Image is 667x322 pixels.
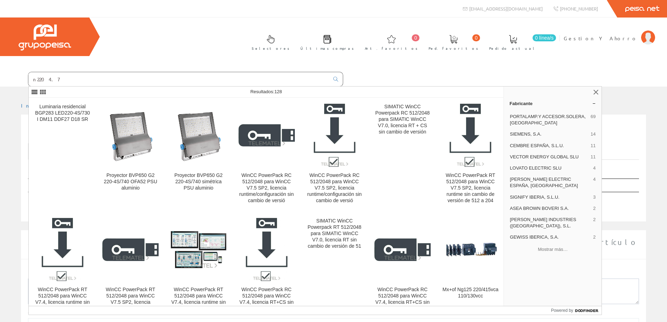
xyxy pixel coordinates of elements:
a: WinCC PowerPack RC 512/2048 para WinCC V7.5 SP2, licencia runtime/configuración sin cambio de ver... [233,98,300,212]
label: Mostrar [28,166,89,177]
span: 11 [591,143,596,149]
span: Pedido actual [489,45,537,52]
span: Gestion Y Ahorro [564,35,638,42]
div: WinCC PowerPack RT 512/2048 para WinCC V7.5 SP2, licencia runtime sin cambio de versión de 512 a 204 [442,172,499,204]
span: 128 [275,89,282,94]
a: Powered by [551,306,602,315]
span: 4 [593,165,596,171]
div: WinCC PowerPack RC 512/2048 para WinCC V7.5 SP2, licencia runtime/configuración sin cambio de versió [306,172,363,204]
div: SIMATIC WinCC Powerpack RT 512/2048 para SIMATIC WinCC V7.0, licencia RT sin cambio de versión de 51 [306,218,363,249]
span: 4 [593,176,596,189]
img: WinCC PowerPack RT 512/2048 para WinCC V7.4, licencia runtime sin cambio de versión de 512 a 2048 Po [170,231,227,268]
a: Últimas compras [293,29,357,55]
img: Grupo Peisa [19,25,71,50]
span: PORTALAMP.Y ACCESOR.SOLERA, [GEOGRAPHIC_DATA] [510,114,588,126]
span: Art. favoritos [365,45,418,52]
img: WinCC PowerPack RC 512/2048 para WinCC V7.5 SP2, licencia runtime/configuración sin cambio de versió [314,104,355,167]
span: 69 [591,114,596,126]
div: WinCC PowerPack RC 512/2048 para WinCC V7.5 SP2, licencia runtime/configuración sin cambio de versió [238,172,295,204]
img: WinCC PowerPack RC 512/2048 para WinCC V7.4, licencia RT+CS sin cambio de versión de 512 a 2048 Powe [374,238,431,261]
span: 2 [593,234,596,240]
div: Proyector BVP650 G2 220-4S/740 OFA52 PSU aluminio [102,172,159,191]
span: Resultados: [250,89,282,94]
span: [EMAIL_ADDRESS][DOMAIN_NAME] [469,6,543,12]
img: WinCC PowerPack RT 512/2048 para WinCC V7.4, licencia runtime sin cambio de versión de 512 a 2048 Po [42,218,83,281]
img: Proyector BVP650 G2 220-4S/740 simétrica PSU aluminio [170,107,227,163]
div: SIMATIC WinCC Powerpack RC 512/2048 para SIMATIC WinCC V7.0, licencia RT + CS sin cambio de versión [374,104,431,135]
span: Powered by [551,307,573,314]
a: Proyector BVP650 G2 220-4S/740 simétrica PSU aluminio Proyector BVP650 G2 220-4S/740 simétrica PS... [165,98,232,212]
div: WinCC PowerPack RT 512/2048 para WinCC V7.4, licencia runtime sin cambio de versión de 512 a 2048 Po [170,287,227,318]
span: Selectores [252,45,290,52]
span: 2 [593,205,596,212]
label: Cantidad [28,309,65,316]
a: Luminaria residencial BGP283 LED220-4S/730 I DM11 DDF27 D18 SR [29,98,96,212]
span: 3 [593,194,596,200]
label: Descripción personalizada [28,270,152,277]
span: Si no ha encontrado algún artículo en nuestro catálogo introduzca aquí la cantidad y la descripci... [28,238,638,255]
span: SIGNIFY IBERIA, S.L.U. [510,194,590,200]
img: Proyector BVP650 G2 220-4S/740 OFA52 PSU aluminio [102,107,159,163]
a: Proyector BVP650 G2 220-4S/740 OFA52 PSU aluminio Proyector BVP650 G2 220-4S/740 OFA52 PSU aluminio [97,98,164,212]
img: Mx+of Ng125 220/415vca 110/130vcc [442,221,499,278]
span: LOVATO ELECTRIC SLU [510,165,590,171]
span: 0 [412,34,419,41]
span: [PHONE_NUMBER] [560,6,598,12]
td: No se han encontrado artículos, pruebe con otra búsqueda [28,192,574,209]
span: VECTOR ENERGY GLOBAL SLU [510,154,588,160]
img: WinCC PowerPack RC 512/2048 para WinCC V7.5 SP2, licencia runtime/configuración sin cambio de versió [238,124,295,147]
img: WinCC PowerPack RC 512/2048 para WinCC V7.4, licencia RT+CS sin cambio de versión de 512 a 2048 Powe [246,218,287,281]
img: WinCC PowerPack RT 512/2048 para WinCC V7.5 SP2, licencia runtime sin cambio de versión de 512 a 204 [102,238,159,261]
span: Últimas compras [300,45,354,52]
span: 0 línea/s [533,34,556,41]
span: Ped. favoritos [429,45,478,52]
a: Listado de artículos [28,143,135,160]
input: Buscar ... [28,72,329,86]
a: Fabricante [504,98,602,109]
span: GEWISS IBERICA, S.A. [510,234,590,240]
div: Proyector BVP650 G2 220-4S/740 simétrica PSU aluminio [170,172,227,191]
a: WinCC PowerPack RC 512/2048 para WinCC V7.5 SP2, licencia runtime/configuración sin cambio de ver... [301,98,368,212]
span: 11 [591,154,596,160]
span: 2 [593,217,596,229]
span: SIEMENS, S.A. [510,131,588,137]
span: ASEA BROWN BOVERI S.A. [510,205,590,212]
a: Selectores [245,29,293,55]
img: WinCC PowerPack RT 512/2048 para WinCC V7.5 SP2, licencia runtime sin cambio de versión de 512 a 204 [450,104,491,167]
a: Gestion Y Ahorro [564,29,655,36]
button: Mostrar más… [507,244,599,255]
div: WinCC PowerPack RT 512/2048 para WinCC V7.4, licencia runtime sin cambio de versión de 512 a 2048 Po [34,287,91,318]
span: 14 [591,131,596,137]
div: WinCC PowerPack RT 512/2048 para WinCC V7.5 SP2, licencia runtime sin cambio de versión de 512 a 204 [102,287,159,318]
a: Inicio [21,102,51,109]
span: [PERSON_NAME] ELECTRIC ESPAÑA, [GEOGRAPHIC_DATA] [510,176,590,189]
div: Luminaria residencial BGP283 LED220-4S/730 I DM11 DDF27 D18 SR [34,104,91,123]
span: [PERSON_NAME] INDUSTRIES ([GEOGRAPHIC_DATA]), S.L. [510,217,590,229]
div: Mx+of Ng125 220/415vca 110/130vcc [442,287,499,299]
th: Datos [574,179,639,192]
h1: n2204.7bl [28,126,639,140]
a: WinCC PowerPack RT 512/2048 para WinCC V7.5 SP2, licencia runtime sin cambio de versión de 512 a ... [437,98,504,212]
span: CEMBRE ESPAÑA, S.L.U. [510,143,588,149]
span: 0 [472,34,480,41]
a: SIMATIC WinCC Powerpack RC 512/2048 para SIMATIC WinCC V7.0, licencia RT + CS sin cambio de versión [369,98,436,212]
